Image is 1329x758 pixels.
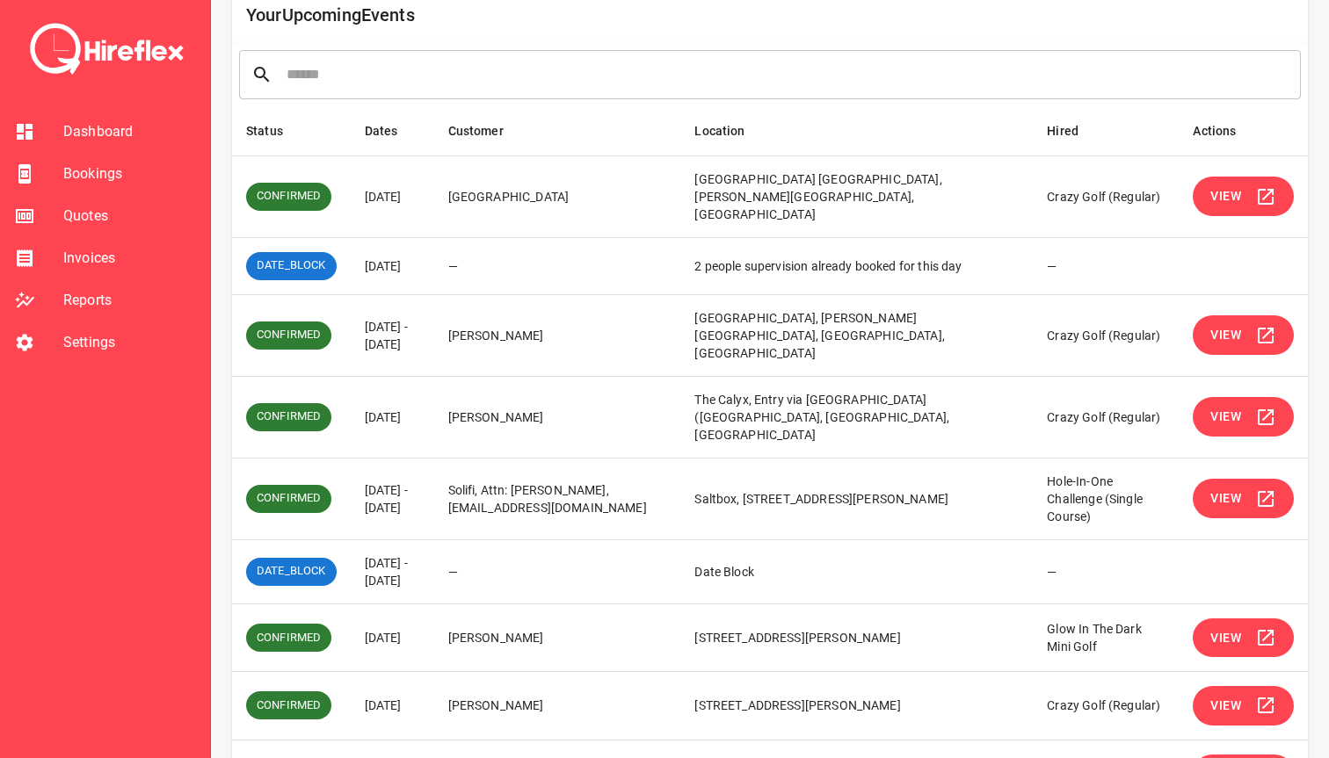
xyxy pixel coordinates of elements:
[1179,106,1308,156] th: Actions
[1033,294,1179,376] td: Crazy Golf (Regular)
[434,237,681,294] td: —
[351,458,434,539] td: [DATE] - [DATE]
[351,294,434,376] td: [DATE] - [DATE]
[434,603,681,672] td: [PERSON_NAME]
[1193,397,1294,437] button: View
[351,603,434,672] td: [DATE]
[680,539,1033,603] td: Date Block
[1210,487,1241,509] span: View
[680,294,1033,376] td: [GEOGRAPHIC_DATA], [PERSON_NAME][GEOGRAPHIC_DATA], [GEOGRAPHIC_DATA], [GEOGRAPHIC_DATA]
[680,672,1033,740] td: [STREET_ADDRESS][PERSON_NAME]
[680,106,1033,156] th: Location
[1210,627,1241,649] span: View
[1033,106,1179,156] th: Hired
[63,163,196,184] span: Bookings
[1033,458,1179,539] td: Hole-In-One Challenge (Single Course)
[246,327,331,343] span: CONFIRMED
[680,155,1033,237] td: [GEOGRAPHIC_DATA] [GEOGRAPHIC_DATA], [PERSON_NAME][GEOGRAPHIC_DATA], [GEOGRAPHIC_DATA]
[351,237,434,294] td: [DATE]
[434,376,681,458] td: [PERSON_NAME]
[434,539,681,603] td: —
[434,106,681,156] th: Customer
[351,376,434,458] td: [DATE]
[63,332,196,353] span: Settings
[1193,315,1294,355] button: View
[680,458,1033,539] td: Saltbox, [STREET_ADDRESS][PERSON_NAME]
[1210,185,1241,207] span: View
[1193,177,1294,216] button: View
[246,563,337,580] span: DATE_BLOCK
[246,408,331,425] span: CONFIRMED
[63,290,196,311] span: Reports
[1033,376,1179,458] td: Crazy Golf (Regular)
[434,672,681,740] td: [PERSON_NAME]
[63,121,196,142] span: Dashboard
[680,603,1033,672] td: [STREET_ADDRESS][PERSON_NAME]
[1210,324,1241,346] span: View
[1033,672,1179,740] td: Crazy Golf (Regular)
[246,1,1308,29] h6: Your Upcoming Events
[1210,406,1241,428] span: View
[1193,479,1294,518] button: View
[63,206,196,227] span: Quotes
[680,237,1033,294] td: 2 people supervision already booked for this day
[351,106,434,156] th: Dates
[351,672,434,740] td: [DATE]
[246,630,331,646] span: CONFIRMED
[63,248,196,269] span: Invoices
[246,490,331,507] span: CONFIRMED
[1033,603,1179,672] td: Glow In The Dark Mini Golf
[246,697,331,714] span: CONFIRMED
[434,155,681,237] td: [GEOGRAPHIC_DATA]
[351,155,434,237] td: [DATE]
[680,376,1033,458] td: The Calyx, Entry via [GEOGRAPHIC_DATA] ([GEOGRAPHIC_DATA], [GEOGRAPHIC_DATA], [GEOGRAPHIC_DATA]
[246,257,337,274] span: DATE_BLOCK
[434,294,681,376] td: [PERSON_NAME]
[232,106,351,156] th: Status
[1210,695,1241,717] span: View
[246,188,331,205] span: CONFIRMED
[1193,618,1294,658] button: View
[1033,155,1179,237] td: Crazy Golf (Regular)
[1193,686,1294,726] button: View
[434,458,681,539] td: Solifi, Attn: [PERSON_NAME], [EMAIL_ADDRESS][DOMAIN_NAME]
[1033,237,1179,294] td: —
[1033,539,1179,603] td: —
[351,539,434,603] td: [DATE] - [DATE]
